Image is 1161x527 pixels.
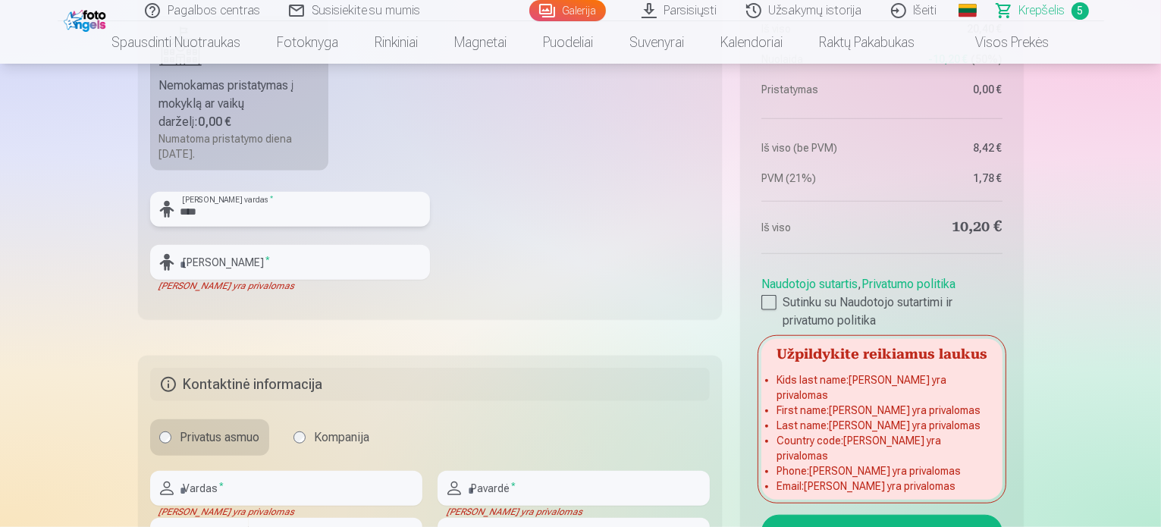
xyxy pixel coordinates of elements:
div: , [761,269,1002,330]
a: Rinkiniai [357,21,437,64]
label: Privatus asmuo [150,419,269,456]
img: /fa2 [64,6,110,32]
label: Kompanija [284,419,379,456]
input: Privatus asmuo [159,431,171,444]
a: Privatumo politika [861,277,955,291]
dd: 0,00 € [890,82,1003,97]
div: Numatoma pristatymo diena [DATE]. [159,131,320,162]
li: Phone : [PERSON_NAME] yra privalomas [777,463,987,478]
div: [PERSON_NAME] yra privalomas [150,280,430,292]
div: [PERSON_NAME] yra privalomas [438,506,710,518]
li: Last name : [PERSON_NAME] yra privalomas [777,418,987,433]
a: Raktų pakabukas [802,21,934,64]
li: Kids last name : [PERSON_NAME] yra privalomas [777,372,987,403]
a: Puodeliai [526,21,612,64]
dd: 1,78 € [890,171,1003,186]
dt: Iš viso [761,217,874,238]
b: 0,00 € [199,114,232,129]
h5: Užpildykite reikiamus laukus [761,339,1002,366]
div: [PERSON_NAME] yra privalomas [150,506,422,518]
li: Country code : [PERSON_NAME] yra privalomas [777,433,987,463]
span: 5 [1072,2,1089,20]
dt: PVM (21%) [761,171,874,186]
a: Spausdinti nuotraukas [94,21,259,64]
a: Suvenyrai [612,21,703,64]
span: Krepšelis [1019,2,1065,20]
dd: 10,20 € [890,217,1003,238]
input: Kompanija [293,431,306,444]
dt: Pristatymas [761,82,874,97]
a: Magnetai [437,21,526,64]
dt: Iš viso (be PVM) [761,140,874,155]
dd: 8,42 € [890,140,1003,155]
label: Sutinku su Naudotojo sutartimi ir privatumo politika [761,293,1002,330]
a: Fotoknyga [259,21,357,64]
a: Naudotojo sutartis [761,277,858,291]
li: Email : [PERSON_NAME] yra privalomas [777,478,987,494]
a: Visos prekės [934,21,1068,64]
div: Nemokamas pristatymas į mokyklą ar vaikų darželį : [159,77,320,131]
h5: Kontaktinė informacija [150,368,711,401]
a: Kalendoriai [703,21,802,64]
li: First name : [PERSON_NAME] yra privalomas [777,403,987,418]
